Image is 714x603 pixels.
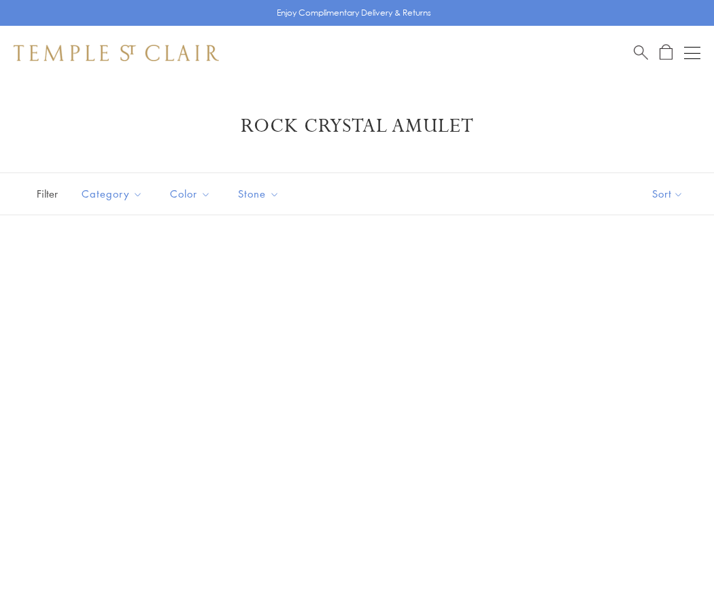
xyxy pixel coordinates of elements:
[622,173,714,215] button: Show sort by
[163,185,221,202] span: Color
[277,6,431,20] p: Enjoy Complimentary Delivery & Returns
[71,179,153,209] button: Category
[228,179,290,209] button: Stone
[34,114,680,139] h1: Rock Crystal Amulet
[231,185,290,202] span: Stone
[75,185,153,202] span: Category
[660,44,673,61] a: Open Shopping Bag
[684,45,700,61] button: Open navigation
[634,44,648,61] a: Search
[160,179,221,209] button: Color
[14,45,219,61] img: Temple St. Clair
